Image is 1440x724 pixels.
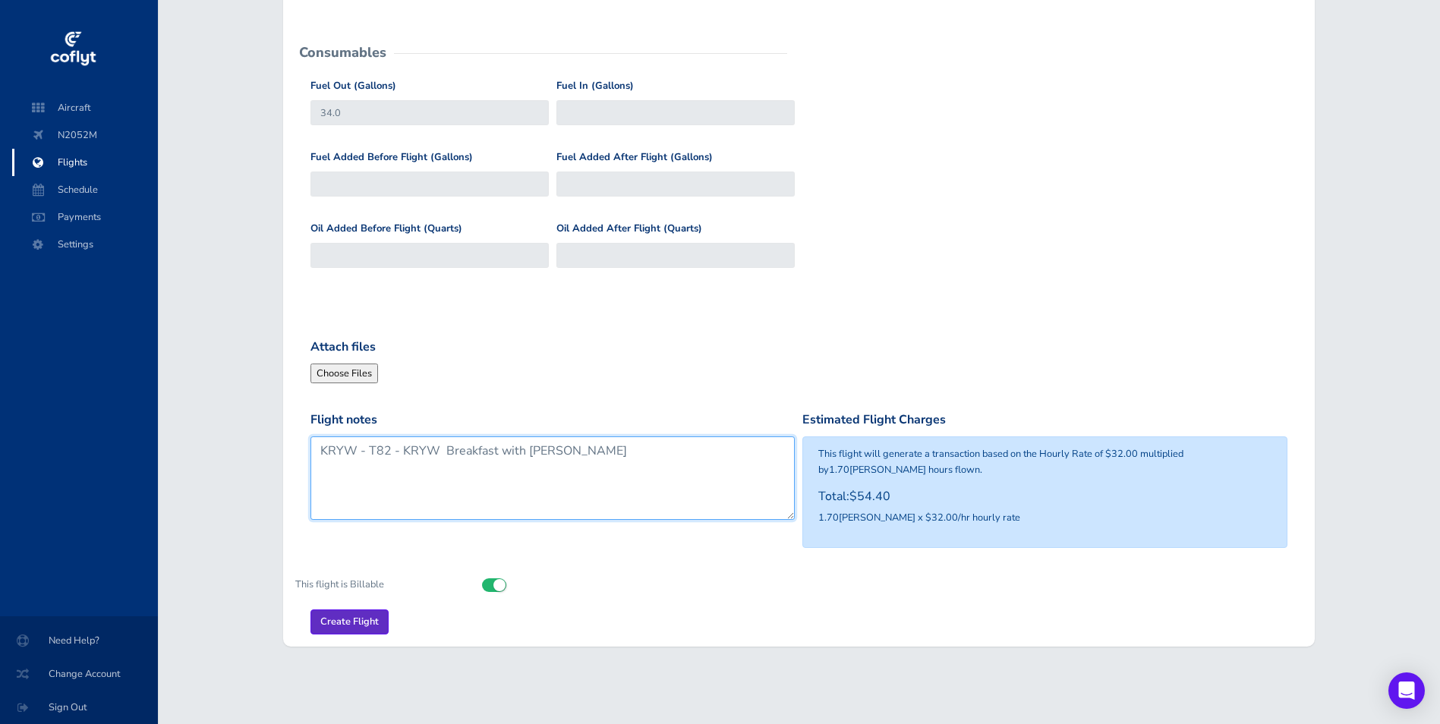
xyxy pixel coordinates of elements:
label: Attach files [310,338,376,357]
input: Create Flight [310,609,389,634]
h6: Total: [818,489,1271,504]
span: Schedule [27,176,143,203]
span: Sign Out [18,694,140,721]
span: Payments [27,203,143,231]
p: This flight will generate a transaction based on the Hourly Rate of $32.00 multiplied by [PERSON_... [818,446,1271,477]
label: Fuel Added After Flight (Gallons) [556,150,713,165]
span: Flights [27,149,143,176]
label: Oil Added After Flight (Quarts) [556,221,702,237]
span: Need Help? [18,627,140,654]
label: Fuel In (Gallons) [556,78,634,94]
img: coflyt logo [48,27,98,72]
label: Flight notes [310,411,377,430]
label: Fuel Added Before Flight (Gallons) [310,150,473,165]
p: [PERSON_NAME] x $32.00/hr hourly rate [818,510,1271,525]
h2: Consumables [299,46,386,59]
span: 1.70 [829,463,849,477]
span: $54.40 [849,488,890,505]
label: This flight is Billable [284,572,455,597]
span: Change Account [18,660,140,688]
span: Settings [27,231,143,258]
span: Aircraft [27,94,143,121]
span: N2052M [27,121,143,149]
span: 1.70 [818,511,839,524]
label: Fuel Out (Gallons) [310,78,396,94]
label: Estimated Flight Charges [802,411,946,430]
div: Open Intercom Messenger [1388,672,1425,709]
label: Oil Added Before Flight (Quarts) [310,221,462,237]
